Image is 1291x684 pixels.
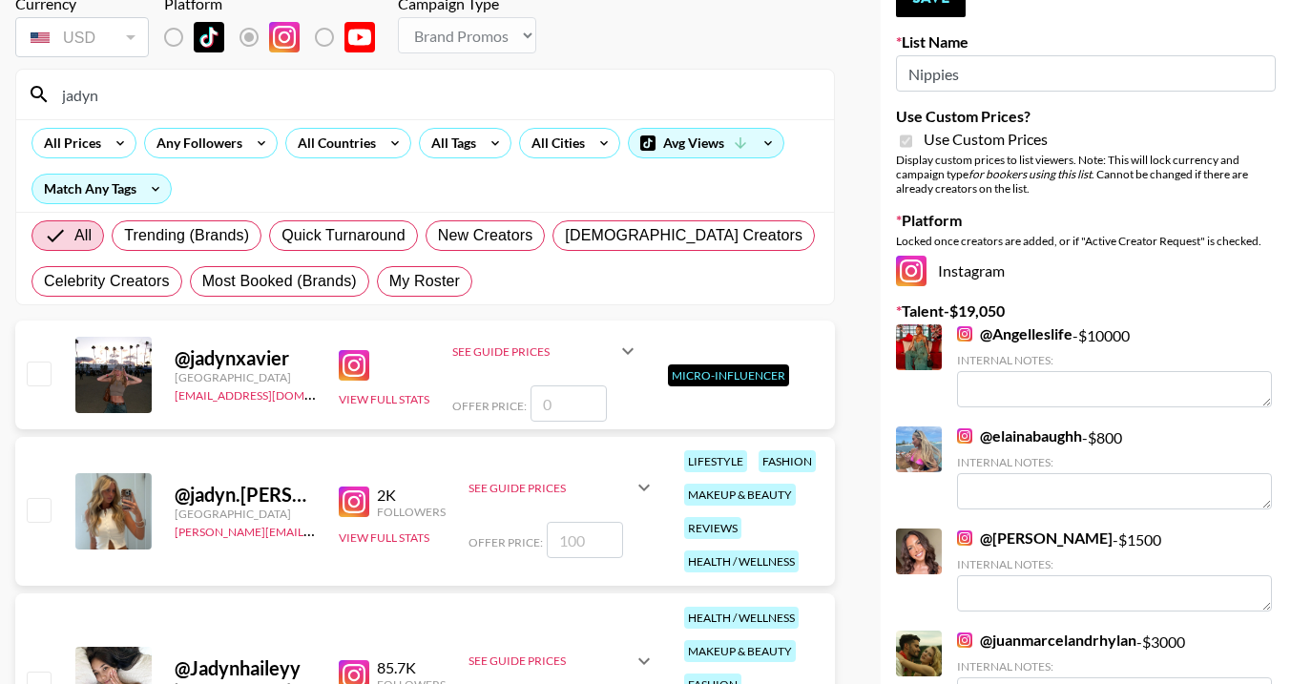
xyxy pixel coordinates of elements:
a: @juanmarcelandrhylan [957,631,1136,650]
span: All [74,224,92,247]
div: All Cities [520,129,589,157]
div: Micro-Influencer [668,364,789,386]
div: health / wellness [684,550,799,572]
span: Most Booked (Brands) [202,270,357,293]
input: Search by User Name [51,79,822,110]
div: Instagram [896,256,1276,286]
div: [GEOGRAPHIC_DATA] [175,370,316,384]
div: health / wellness [684,607,799,629]
div: All Tags [420,129,480,157]
input: 100 [547,522,623,558]
span: Use Custom Prices [924,130,1048,149]
div: See Guide Prices [469,653,633,668]
span: [DEMOGRAPHIC_DATA] Creators [565,224,802,247]
div: Internal Notes: [957,455,1272,469]
div: All Prices [32,129,105,157]
img: Instagram [957,326,972,342]
div: Avg Views [629,129,783,157]
div: Locked once creators are added, or if "Active Creator Request" is checked. [896,234,1276,248]
div: All Countries [286,129,380,157]
label: Talent - $ 19,050 [896,301,1276,321]
div: - $ 800 [957,426,1272,509]
div: Followers [377,505,446,519]
div: @ Jadynhaileyy [175,656,316,680]
img: TikTok [194,22,224,52]
div: Currency is locked to USD [15,13,149,61]
label: Use Custom Prices? [896,107,1276,126]
em: for bookers using this list [968,167,1092,181]
div: List locked to Instagram. [164,17,390,57]
div: USD [19,21,145,54]
div: Any Followers [145,129,246,157]
img: Instagram [896,256,927,286]
div: @ jadynxavier [175,346,316,370]
label: List Name [896,32,1276,52]
button: View Full Stats [339,392,429,406]
div: See Guide Prices [469,481,633,495]
div: reviews [684,517,741,539]
div: 85.7K [377,658,446,677]
label: Platform [896,211,1276,230]
img: Instagram [957,428,972,444]
div: Display custom prices to list viewers. Note: This will lock currency and campaign type . Cannot b... [896,153,1276,196]
img: Instagram [957,530,972,546]
img: YouTube [344,22,375,52]
div: See Guide Prices [452,344,616,359]
div: See Guide Prices [469,638,656,684]
div: See Guide Prices [452,328,639,374]
div: 2K [377,486,446,505]
span: Celebrity Creators [44,270,170,293]
div: lifestyle [684,450,747,472]
a: @elainabaughh [957,426,1082,446]
span: New Creators [438,224,533,247]
span: My Roster [389,270,460,293]
span: Offer Price: [469,535,543,549]
div: [GEOGRAPHIC_DATA] [175,507,316,521]
img: Instagram [339,350,369,381]
div: See Guide Prices [469,465,656,510]
a: @[PERSON_NAME] [957,529,1113,548]
a: [EMAIL_ADDRESS][DOMAIN_NAME] [175,384,366,403]
div: Internal Notes: [957,557,1272,571]
div: Match Any Tags [32,175,171,203]
div: - $ 1500 [957,529,1272,611]
a: [PERSON_NAME][EMAIL_ADDRESS][PERSON_NAME][DOMAIN_NAME] [175,521,548,539]
div: Internal Notes: [957,659,1272,674]
div: fashion [759,450,816,472]
div: - $ 10000 [957,324,1272,407]
button: View Full Stats [339,530,429,545]
span: Offer Price: [452,399,527,413]
span: Quick Turnaround [281,224,406,247]
div: @ jadyn.[PERSON_NAME] [175,483,316,507]
img: Instagram [339,487,369,517]
div: makeup & beauty [684,640,796,662]
div: makeup & beauty [684,484,796,506]
input: 0 [531,385,607,422]
div: Internal Notes: [957,353,1272,367]
span: Trending (Brands) [124,224,249,247]
a: @Angelleslife [957,324,1072,343]
img: Instagram [957,632,972,648]
img: Instagram [269,22,300,52]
